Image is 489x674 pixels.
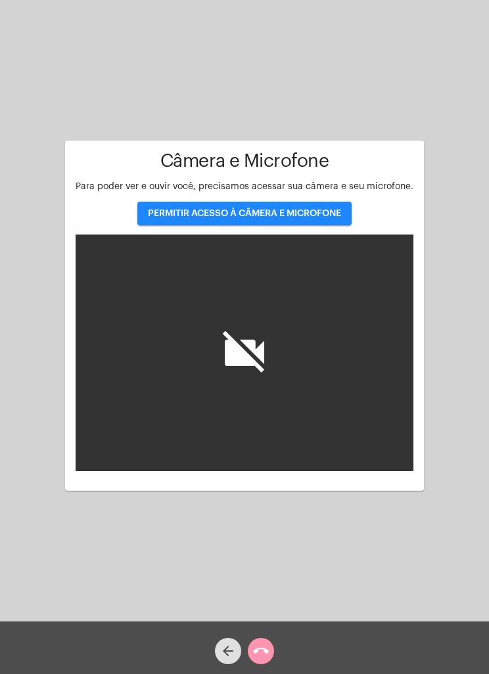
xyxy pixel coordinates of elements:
[76,151,413,171] h1: Câmera e Microfone
[253,643,269,659] mat-icon: call_end
[148,209,341,218] span: PERMITIR ACESSO À CÂMERA E MICROFONE
[218,326,271,379] i: videocam_off
[137,202,352,225] button: PERMITIR ACESSO À CÂMERA E MICROFONE
[76,182,413,191] span: Para poder ver e ouvir você, precisamos acessar sua câmera e seu microfone.
[220,643,236,659] mat-icon: arrow_back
